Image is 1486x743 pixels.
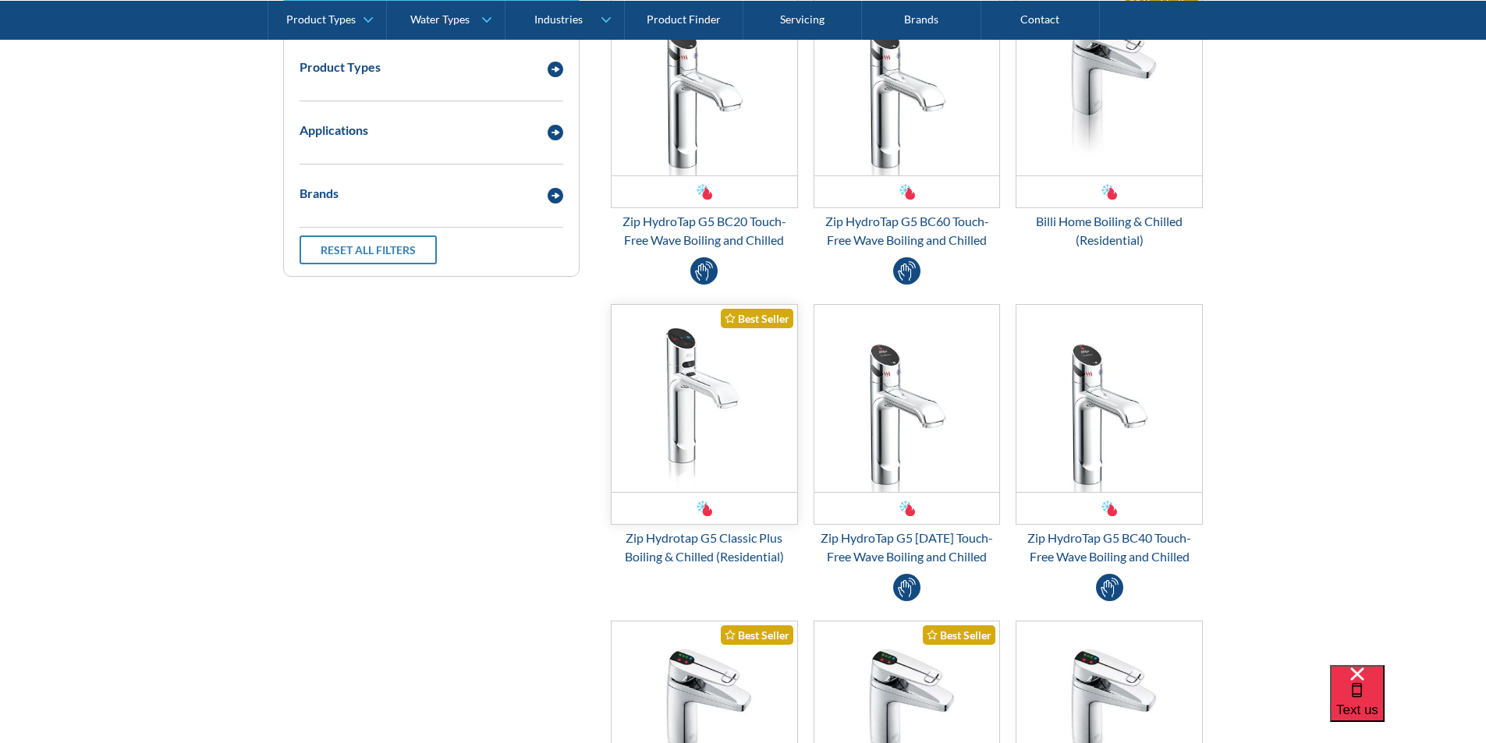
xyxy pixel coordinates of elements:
div: Brands [300,184,339,203]
div: Best Seller [721,309,793,328]
div: Zip Hydrotap G5 Classic Plus Boiling & Chilled (Residential) [611,529,798,566]
img: Zip HydroTap G5 BC40 Touch-Free Wave Boiling and Chilled [1016,305,1202,492]
div: Best Seller [721,625,793,645]
div: Zip HydroTap G5 BC60 Touch-Free Wave Boiling and Chilled [814,212,1001,249]
a: Zip Hydrotap G5 Classic Plus Boiling & Chilled (Residential)Best SellerZip Hydrotap G5 Classic Pl... [611,304,798,566]
div: Zip HydroTap G5 [DATE] Touch-Free Wave Boiling and Chilled [814,529,1001,566]
div: Best Seller [923,625,995,645]
div: Zip HydroTap G5 BC40 Touch-Free Wave Boiling and Chilled [1016,529,1203,566]
img: Zip HydroTap G5 BC100 Touch-Free Wave Boiling and Chilled [814,305,1000,492]
div: Product Types [300,58,381,76]
a: Reset all filters [300,235,437,264]
img: Zip Hydrotap G5 Classic Plus Boiling & Chilled (Residential) [612,305,797,492]
div: Zip HydroTap G5 BC20 Touch-Free Wave Boiling and Chilled [611,212,798,249]
div: Applications [300,121,368,140]
div: Industries [534,12,583,26]
div: Product Types [286,12,356,26]
iframe: podium webchat widget bubble [1330,665,1486,743]
a: Zip HydroTap G5 BC100 Touch-Free Wave Boiling and ChilledZip HydroTap G5 [DATE] Touch-Free Wave B... [814,304,1001,566]
div: Billi Home Boiling & Chilled (Residential) [1016,212,1203,249]
a: Zip HydroTap G5 BC40 Touch-Free Wave Boiling and ChilledZip HydroTap G5 BC40 Touch-Free Wave Boil... [1016,304,1203,566]
div: Water Types [410,12,470,26]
